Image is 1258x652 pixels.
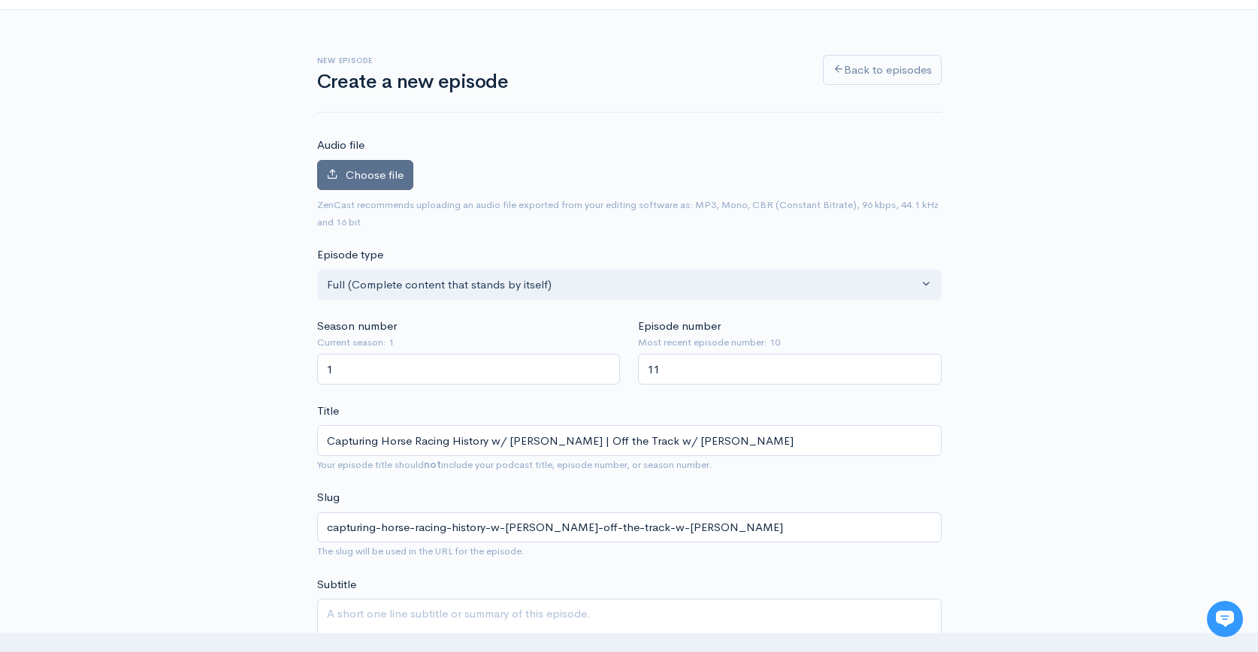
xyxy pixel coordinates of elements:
[23,199,277,229] button: New conversation
[317,270,942,300] button: Full (Complete content that stands by itself)
[317,318,397,335] label: Season number
[317,458,712,471] small: Your episode title should include your podcast title, episode number, or season number.
[638,335,942,350] small: Most recent episode number: 10
[638,354,942,385] input: Enter episode number
[317,576,356,593] label: Subtitle
[317,335,621,350] small: Current season: 1
[23,73,278,97] h1: Hi 👋
[23,100,278,172] h2: Just let us know if you need anything and we'll be happy to help! 🙂
[20,258,280,276] p: Find an answer quickly
[823,55,942,86] a: Back to episodes
[327,276,918,294] div: Full (Complete content that stands by itself)
[44,282,268,312] input: Search articles
[317,354,621,385] input: Enter season number for this episode
[317,198,939,228] small: ZenCast recommends uploading an audio file exported from your editing software as: MP3, Mono, CBR...
[346,168,404,182] span: Choose file
[317,246,383,264] label: Episode type
[317,425,942,456] input: What is the episode's title?
[317,137,364,154] label: Audio file
[1207,601,1243,637] iframe: gist-messenger-bubble-iframe
[97,208,180,220] span: New conversation
[317,489,340,506] label: Slug
[317,403,339,420] label: Title
[317,545,525,557] small: The slug will be used in the URL for the episode.
[424,458,441,471] strong: not
[317,56,805,65] h6: New episode
[317,71,805,93] h1: Create a new episode
[317,512,942,543] input: title-of-episode
[638,318,721,335] label: Episode number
